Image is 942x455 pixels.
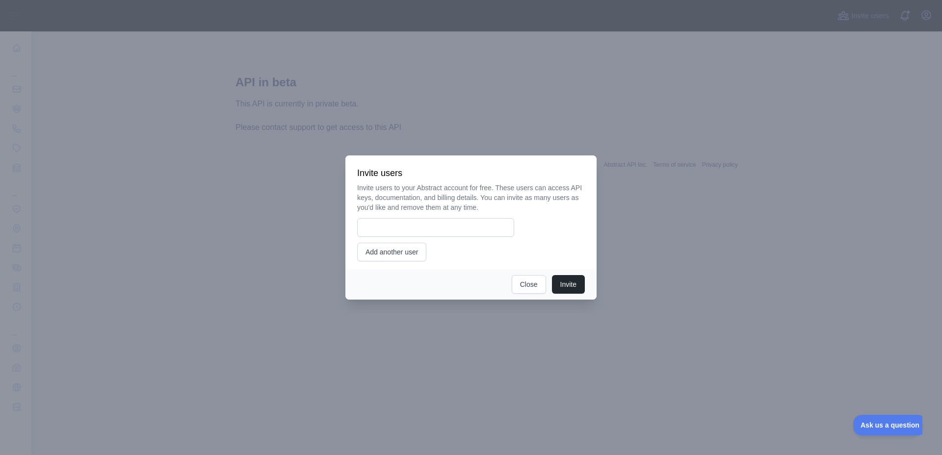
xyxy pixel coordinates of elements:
[357,183,585,212] p: Invite users to your Abstract account for free. These users can access API keys, documentation, a...
[853,415,922,435] iframe: Toggle Customer Support
[357,243,426,261] button: Add another user
[552,275,585,294] button: Invite
[512,275,546,294] button: Close
[357,167,585,179] h3: Invite users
